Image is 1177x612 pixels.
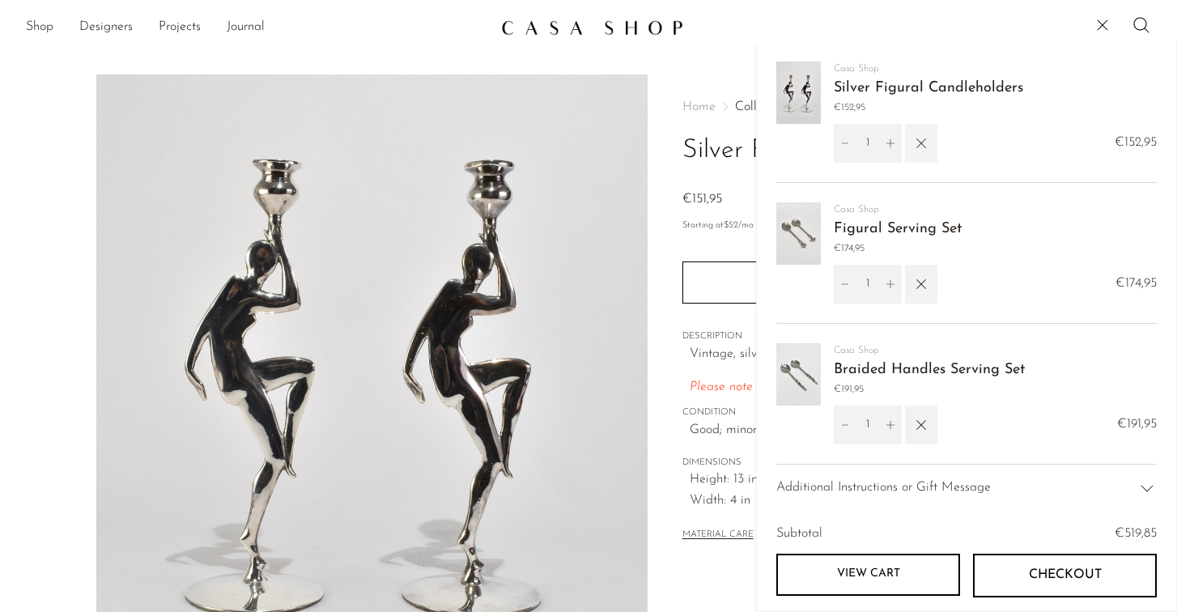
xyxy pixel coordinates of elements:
span: Good; minor vintage wear includes tarnish spots throughout. [690,420,1047,441]
button: Decrement [834,265,856,304]
a: Casa Shop [834,346,879,355]
span: Height: 13 in (33.02 cm) [690,470,1047,491]
span: Home [682,100,716,113]
span: €519,85 [1115,527,1157,540]
span: Please note all archive sale purchases are final sale. [690,380,975,393]
img: Braided Handles Serving Set [776,343,821,406]
a: Collections [735,100,794,113]
div: Additional Instructions or Gift Message [776,464,1157,512]
button: Decrement [834,124,856,163]
nav: Breadcrumbs [682,100,1047,113]
span: €174,95 [834,241,962,257]
img: Figural Serving Set [776,202,821,265]
span: €191,95 [834,382,1025,397]
nav: Desktop navigation [26,14,488,41]
span: CONDITION [682,406,1047,420]
ul: NEW HEADER MENU [26,14,488,41]
span: DESCRIPTION [682,329,1047,344]
p: Starting at /mo with Affirm. [682,219,1047,233]
button: Add to cart [682,261,1047,304]
button: MATERIAL CARE [682,529,754,542]
span: €191,95 [1117,414,1157,436]
a: Casa Shop [834,64,879,74]
span: €152,95 [1115,133,1157,154]
a: Silver Figural Candleholders [834,81,1023,96]
button: Increment [879,406,902,444]
button: Decrement [834,406,856,444]
a: Casa Shop [834,205,879,215]
a: Shop [26,17,53,38]
button: Increment [879,124,902,163]
a: Figural Serving Set [834,222,962,236]
h1: Silver Figural Candleholders [682,130,1047,172]
a: Journal [227,17,265,38]
img: Silver Figural Candleholders [776,62,821,124]
span: €152,95 [834,100,1023,116]
button: Checkout [973,554,1157,597]
a: Projects [159,17,201,38]
p: Vintage, silver-plated figural candleholders, set of two. [690,344,1047,365]
span: Width: 4 in (10.16 cm) [690,491,1047,512]
span: €151,95 [682,193,722,206]
input: Quantity [856,406,879,444]
span: DIMENSIONS [682,456,1047,470]
a: Braided Handles Serving Set [834,363,1025,377]
a: Designers [79,17,133,38]
span: Checkout [1029,567,1102,583]
span: $52 [724,221,738,230]
span: Additional Instructions or Gift Message [776,478,991,499]
input: Quantity [856,265,879,304]
input: Quantity [856,124,879,163]
span: Subtotal [776,524,822,545]
span: €174,95 [1115,274,1157,295]
a: View cart [776,554,960,596]
button: Increment [879,265,902,304]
